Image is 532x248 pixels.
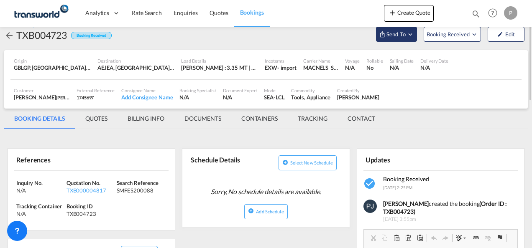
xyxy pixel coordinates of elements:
md-tab-item: CONTAINERS [231,109,288,129]
div: Delivery Date [420,58,448,64]
div: SMFES200088 [117,187,165,194]
span: Rate Search [132,9,162,16]
div: Pratik Jaiswal [337,94,379,101]
div: - import [277,64,297,71]
div: TXB004723 [16,28,67,42]
a: Redo (Ctrl+Y) [440,233,451,243]
md-icon: icon-plus-circle [248,208,254,214]
md-icon: icon-checkbox-marked-circle [363,177,377,190]
div: N/A [16,187,64,194]
span: Inquiry No. [16,180,43,186]
md-icon: icon-pencil [497,31,503,37]
div: Mode [264,87,284,94]
div: [PERSON_NAME] : 3.35 MT | Volumetric Wt : 10.90 CBM | Chargeable Wt : 10.90 W/M [181,64,258,71]
span: Quotation No. [66,180,100,186]
div: [PERSON_NAME] [14,94,70,101]
a: Paste as plain text (Ctrl+Shift+V) [402,233,414,243]
div: Consignee Name [121,87,173,94]
span: Add Schedule [256,209,284,214]
b: [PERSON_NAME] [383,200,429,207]
div: Tools, Appliance [291,94,330,101]
md-tab-item: BILLING INFO [118,109,174,129]
div: N/A [16,210,64,218]
span: Help [486,6,500,20]
div: Document Expert [223,87,258,94]
div: AEJEA, Jebel Ali, United Arab Emirates, Middle East, Middle East [97,64,174,71]
div: TXB000004817 [66,187,115,194]
div: Booking Received [71,32,111,40]
a: Cut (Ctrl+X) [367,233,379,243]
md-tab-item: BOOKING DETAILS [4,109,75,129]
button: Open demo menu [424,27,481,42]
div: No [366,64,383,71]
div: Schedule Details [189,152,264,172]
div: EXW [265,64,277,71]
div: Rollable [366,58,383,64]
div: N/A [179,94,216,101]
a: Copy (Ctrl+C) [379,233,391,243]
md-tab-item: TRACKING [288,109,338,129]
button: icon-pencilEdit [488,27,524,42]
span: [DATE] 2:25 PM [383,185,413,190]
div: SEA-LCL [264,94,284,101]
a: Spell Check As You Type [453,233,468,243]
div: External Reference [77,87,115,94]
div: N/A [390,64,414,71]
md-tab-item: CONTACT [338,109,385,129]
div: Carrier Name [303,58,338,64]
md-icon: icon-magnify [471,9,481,18]
div: N/A [223,94,258,101]
div: P [504,6,517,20]
span: Enquiries [174,9,198,16]
span: Tracking Container [16,203,62,210]
div: Help [486,6,504,21]
button: icon-plus-circleAdd Schedule [244,204,287,219]
div: Voyage [345,58,360,64]
md-tab-item: DOCUMENTS [174,109,231,129]
span: Sorry, No schedule details are available. [207,184,325,200]
div: N/A [345,64,360,71]
img: f753ae806dec11f0841701cdfdf085c0.png [13,4,69,23]
span: Booking Received [383,175,429,182]
div: N/A [420,64,448,71]
div: Destination [97,58,174,64]
span: Analytics [85,9,109,17]
div: TXB004723 [66,210,115,218]
span: Send To [386,30,407,38]
div: Commodity [291,87,330,94]
span: Bookings [240,9,264,16]
md-pagination-wrapper: Use the left and right arrow keys to navigate between tabs [4,109,385,129]
span: Select new schedule [290,160,333,165]
button: Open demo menu [376,27,417,42]
div: Sailing Date [390,58,414,64]
div: Updates [363,152,439,167]
div: Incoterms [265,58,297,64]
span: [PERSON_NAME] GOOD LOGISTICS LIMITED [56,94,148,101]
a: Anchor [494,233,505,243]
div: created the booking [383,200,519,216]
div: Customer [14,87,70,94]
md-icon: icon-plus-circle [282,159,288,165]
span: Quotes [210,9,228,16]
img: 9seF9gAAAAGSURBVAMAowvrW6TakD8AAAAASUVORK5CYII= [363,200,377,213]
span: Booking Received [427,30,471,38]
div: GBLGP, London Gateway Port, United Kingdom, GB & Ireland, Europe [14,64,91,71]
a: Paste (Ctrl+V) [391,233,402,243]
div: Add Consignee Name [121,94,173,101]
div: Load Details [181,58,258,64]
a: Unlink [482,233,494,243]
button: icon-plus 400-fgCreate Quote [384,5,434,22]
md-tab-item: QUOTES [75,109,118,129]
div: Booking Specialist [179,87,216,94]
div: Created By [337,87,379,94]
span: 1745697 [77,95,94,100]
md-icon: icon-arrow-left [4,30,14,40]
md-icon: icon-plus 400-fg [387,8,397,18]
div: icon-magnify [471,9,481,22]
div: References [14,152,90,167]
span: [DATE] 3:55pm [383,216,519,223]
div: Origin [14,58,91,64]
a: Link (Ctrl+K) [470,233,482,243]
span: Booking ID [66,203,93,210]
